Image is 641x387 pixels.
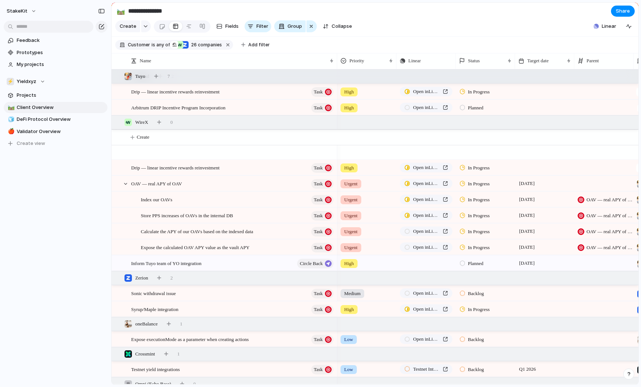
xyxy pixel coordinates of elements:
span: Expose executionMode as a parameter when creating actions [131,335,249,343]
span: Task [314,226,323,237]
a: Projects [4,90,107,101]
div: 🧊 [8,115,13,124]
span: Validator Overview [17,128,105,135]
span: Prototypes [17,49,105,56]
button: Task [311,305,333,314]
button: Create view [4,138,107,149]
a: Testnet Integrations [400,364,452,374]
span: Task [314,195,323,205]
span: companies [189,42,222,48]
a: Open inLinear [400,103,452,112]
span: Q1 2026 [517,365,538,374]
span: Store PPS increases of OAVs in the internal DB [141,211,233,219]
button: Circle Back [297,259,333,268]
button: StakeKit [3,5,40,17]
span: OAV — real APY of OAV [131,179,182,188]
span: OAV — real APY of OAV [587,228,633,235]
a: Open inLinear [400,288,452,298]
button: Group [274,20,306,32]
span: Target date [527,57,549,64]
span: Status [468,57,480,64]
button: 🧊 [7,116,14,123]
button: Task [311,289,333,298]
span: Open in Linear [413,180,440,187]
span: Urgent [344,228,358,235]
div: ⚡ [7,78,14,85]
span: Tuyo [135,73,145,80]
span: Planned [468,260,484,267]
span: High [344,104,354,112]
button: Task [311,227,333,236]
span: Open in Linear [413,196,440,203]
button: Task [311,87,333,97]
span: Drip — linear incentive rewards reinvestment [131,163,220,172]
button: Linear [591,21,619,32]
div: 🛤️ [117,6,125,16]
span: Drip — linear incentive rewards reinvestment [131,87,220,96]
span: Linear [408,57,421,64]
a: Open inLinear [400,179,452,188]
span: Planned [468,104,484,112]
span: 0 [170,119,173,126]
a: 🍎Validator Overview [4,126,107,137]
span: Expose the calculated OAV APY value as the vault APY [141,243,249,251]
span: Linear [602,23,616,30]
a: Open inLinear [400,226,452,236]
button: 🍎 [7,128,14,135]
span: Customer [128,42,150,48]
button: Task [311,195,333,205]
span: Task [314,103,323,113]
button: 🛤️ [115,5,127,17]
span: Circle Back [300,258,323,269]
span: [DATE] [517,195,537,204]
button: Task [311,335,333,344]
span: Collapse [332,23,352,30]
button: Task [311,179,333,189]
div: 🍎 [8,127,13,136]
button: Task [311,163,333,173]
span: Urgent [344,196,358,204]
button: Task [311,365,333,374]
a: Open inLinear [400,195,452,204]
span: Task [314,179,323,189]
span: Sonic withdrawal issue [131,289,176,297]
span: Task [314,288,323,299]
span: Feedback [17,37,105,44]
span: [DATE] [517,211,537,220]
button: Share [611,6,635,17]
span: 26 [189,42,198,47]
span: [DATE] [517,227,537,236]
span: Task [314,163,323,173]
a: Open inLinear [400,211,452,220]
a: My projects [4,59,107,70]
a: Open inLinear [400,242,452,252]
div: 🧊DeFi Protocol Overview [4,114,107,125]
div: 🛤️ [8,103,13,112]
span: Parent [587,57,599,64]
span: [DATE] [517,259,537,268]
span: Urgent [344,212,358,219]
span: Open in Linear [413,244,440,251]
span: 1 [180,320,183,328]
span: Create [137,133,149,141]
span: In Progress [468,196,490,204]
button: Filter [245,20,271,32]
span: Crossmint [135,350,155,358]
a: Prototypes [4,47,107,58]
span: 7 [167,73,170,80]
button: isany of [150,41,171,49]
span: Low [344,336,353,343]
a: Open inLinear [400,304,452,314]
span: Share [616,7,630,15]
span: Open in Linear [413,104,440,111]
span: OAV — real APY of OAV [587,196,633,204]
a: 🛤️Client Overview [4,102,107,113]
span: [DATE] [517,179,537,188]
span: any of [155,42,170,48]
span: Open in Linear [413,290,440,297]
span: Priority [349,57,364,64]
span: Task [314,304,323,315]
span: [DATE] [517,243,537,252]
span: Task [314,211,323,221]
span: Open in Linear [413,212,440,219]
